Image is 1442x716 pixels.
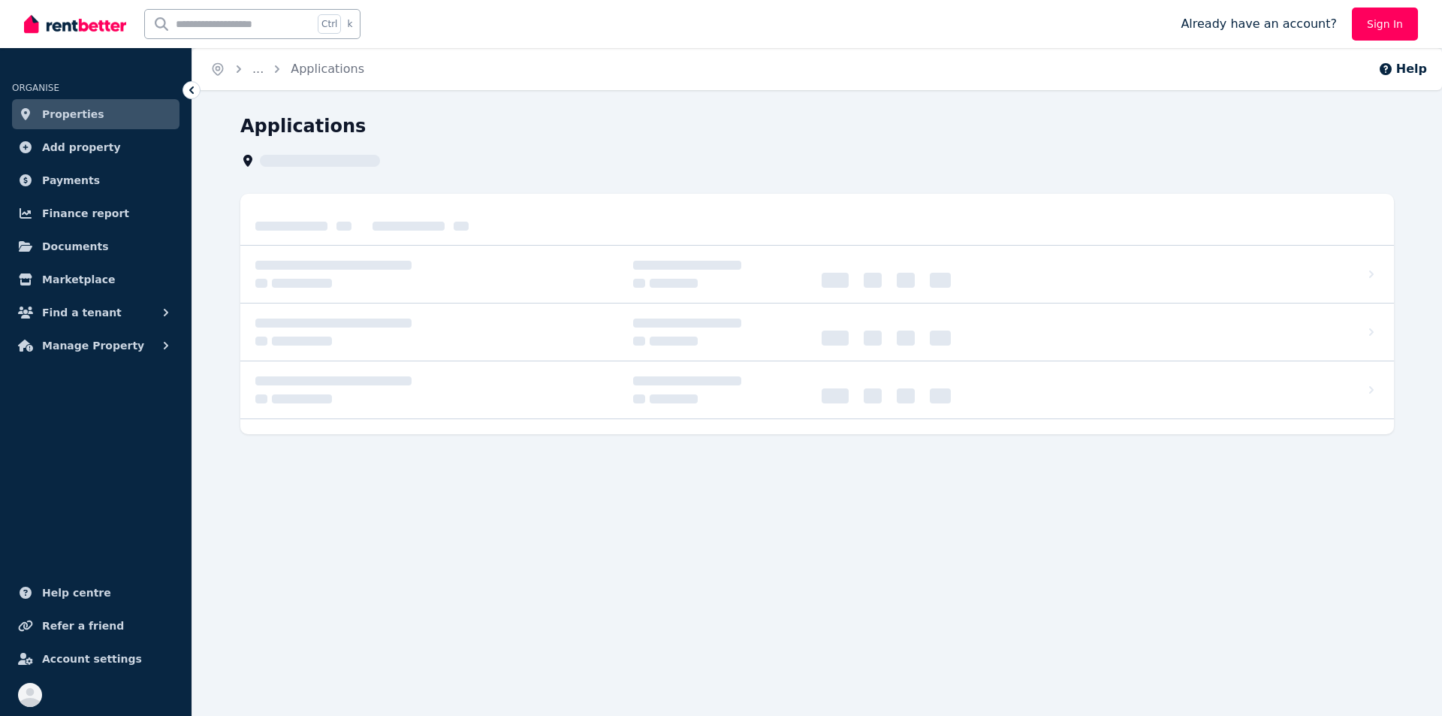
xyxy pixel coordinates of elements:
span: k [347,18,352,30]
span: Documents [42,237,109,255]
a: Properties [12,99,179,129]
a: Sign In [1352,8,1418,41]
span: Add property [42,138,121,156]
span: ORGANISE [12,83,59,93]
button: Find a tenant [12,298,179,328]
h1: Applications [240,114,366,138]
img: RentBetter [24,13,126,35]
span: ... [252,62,264,76]
a: Applications [291,62,364,76]
nav: Breadcrumb [192,48,382,90]
span: Help centre [42,584,111,602]
a: Help centre [12,578,179,608]
a: Add property [12,132,179,162]
span: Marketplace [42,270,115,289]
a: Marketplace [12,264,179,295]
a: Payments [12,165,179,195]
button: Help [1378,60,1427,78]
span: Payments [42,171,100,189]
button: Manage Property [12,331,179,361]
span: Already have an account? [1181,15,1337,33]
span: Refer a friend [42,617,124,635]
span: Find a tenant [42,304,122,322]
a: Finance report [12,198,179,228]
span: Manage Property [42,337,144,355]
span: Finance report [42,204,129,222]
span: Properties [42,105,104,123]
a: Refer a friend [12,611,179,641]
a: Documents [12,231,179,261]
span: Ctrl [318,14,341,34]
a: Account settings [12,644,179,674]
span: Account settings [42,650,142,668]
